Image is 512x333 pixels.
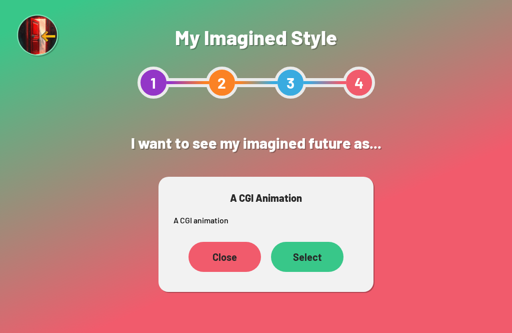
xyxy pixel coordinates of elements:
p: A CGI animation [173,214,358,227]
div: 3 [274,67,306,99]
h2: I want to see my imagined future as... [81,124,431,162]
h1: My Imagined Style [137,25,375,49]
div: 1 [137,67,169,99]
h3: A CGI Animation [173,192,358,204]
img: Exit [17,15,60,58]
div: Select [271,242,343,272]
div: 4 [343,67,375,99]
div: 2 [206,67,238,99]
div: Close [188,242,261,272]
